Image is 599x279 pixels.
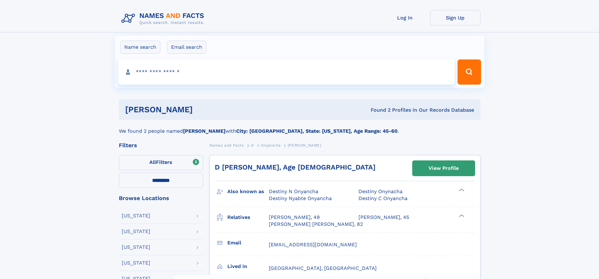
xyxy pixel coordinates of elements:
[269,188,318,194] span: Destiny N Onyancha
[269,242,357,248] span: [EMAIL_ADDRESS][DOMAIN_NAME]
[119,195,203,201] div: Browse Locations
[251,141,254,149] a: O
[380,10,430,25] a: Log In
[119,120,480,135] div: We found 2 people named with .
[236,128,397,134] b: City: [GEOGRAPHIC_DATA], State: [US_STATE], Age Range: 45-60
[269,265,377,271] span: [GEOGRAPHIC_DATA], [GEOGRAPHIC_DATA]
[215,163,375,171] a: D [PERSON_NAME], Age [DEMOGRAPHIC_DATA]
[457,188,465,192] div: ❯
[118,59,455,85] input: search input
[227,212,269,223] h3: Relatives
[122,213,150,218] div: [US_STATE]
[261,143,280,148] span: Onyancha
[358,214,409,221] a: [PERSON_NAME], 45
[457,214,465,218] div: ❯
[358,195,408,201] span: Destiny C Onyancha
[358,188,402,194] span: Destiny Onynacha
[261,141,280,149] a: Onyancha
[282,107,474,114] div: Found 2 Profiles In Our Records Database
[269,221,363,228] a: [PERSON_NAME] [PERSON_NAME], 82
[227,261,269,272] h3: Lived in
[288,143,321,148] span: [PERSON_NAME]
[125,106,282,114] h1: [PERSON_NAME]
[122,260,150,265] div: [US_STATE]
[430,10,480,25] a: Sign Up
[429,161,459,176] div: View Profile
[251,143,254,148] span: O
[167,41,206,54] label: Email search
[183,128,225,134] b: [PERSON_NAME]
[149,159,156,165] span: All
[269,195,332,201] span: Destiny Nyabte Onyancha
[269,214,320,221] a: [PERSON_NAME], 49
[120,41,160,54] label: Name search
[227,237,269,248] h3: Email
[119,142,203,148] div: Filters
[122,229,150,234] div: [US_STATE]
[227,186,269,197] h3: Also known as
[119,155,203,170] label: Filters
[458,59,481,85] button: Search Button
[119,10,209,27] img: Logo Names and Facts
[209,141,244,149] a: Names and Facts
[413,161,475,176] a: View Profile
[122,245,150,250] div: [US_STATE]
